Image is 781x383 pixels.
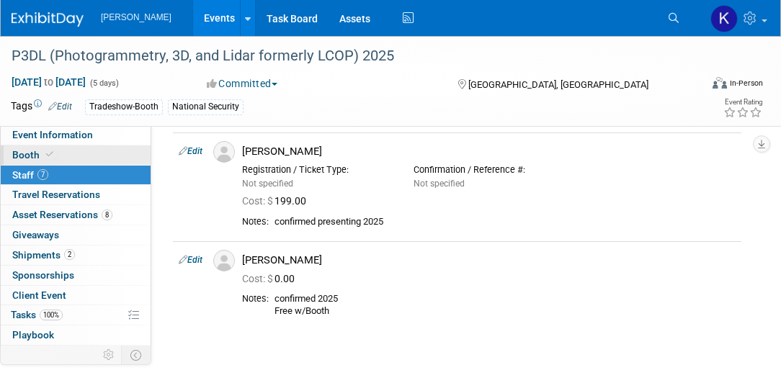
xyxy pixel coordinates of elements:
div: Registration / Ticket Type: [242,164,392,176]
div: [PERSON_NAME] [242,253,736,267]
span: [DATE] [DATE] [11,76,86,89]
span: Not specified [414,179,465,189]
span: Staff [12,169,48,181]
a: Sponsorships [1,266,151,285]
span: Booth [12,149,56,161]
a: Event Information [1,125,151,145]
div: P3DL (Photogrammetry, 3D, and Lidar formerly LCOP) 2025 [6,43,689,69]
button: Committed [202,76,283,91]
i: Booth reservation complete [46,150,53,158]
a: Travel Reservations [1,185,151,204]
div: Tradeshow-Booth [85,99,163,114]
div: Notes: [242,216,269,227]
a: Client Event [1,286,151,305]
td: Personalize Event Tab Strip [97,346,122,364]
span: Tasks [11,309,63,320]
img: ExhibitDay [12,12,84,27]
span: Sponsorships [12,269,74,281]
td: Toggle Event Tabs [122,346,151,364]
a: Playbook [1,325,151,345]
a: Shipments2 [1,245,151,265]
div: confirmed 2025 Free w/Booth [275,293,736,317]
a: Edit [179,146,202,156]
div: National Security [168,99,244,114]
img: Associate-Profile-5.png [213,141,235,163]
a: Edit [48,102,72,112]
td: Tags [11,99,72,115]
span: Cost: $ [242,273,275,284]
span: 7 [37,169,48,180]
span: [PERSON_NAME] [101,12,171,22]
div: Notes: [242,293,269,305]
a: Edit [179,255,202,265]
img: Kim Hansen [710,5,738,32]
span: [GEOGRAPHIC_DATA], [GEOGRAPHIC_DATA] [468,79,648,90]
div: [PERSON_NAME] [242,145,736,158]
span: Event Information [12,129,93,140]
div: Event Format [647,75,764,96]
img: Format-Inperson.png [713,77,727,89]
span: Travel Reservations [12,189,100,200]
a: Tasks100% [1,305,151,325]
span: Client Event [12,289,66,301]
img: Associate-Profile-5.png [213,250,235,271]
div: confirmed presenting 2025 [275,216,736,228]
span: 199.00 [242,195,312,207]
span: 0.00 [242,273,300,284]
a: Staff7 [1,166,151,185]
a: Booth [1,145,151,165]
span: Not specified [242,179,293,189]
span: Playbook [12,329,54,341]
div: Event Rating [723,99,762,106]
div: Confirmation / Reference #: [414,164,563,176]
span: Asset Reservations [12,209,112,220]
span: 2 [64,249,75,260]
span: Shipments [12,249,75,261]
span: 8 [102,209,112,220]
a: Asset Reservations8 [1,205,151,225]
span: Cost: $ [242,195,275,207]
span: 100% [40,310,63,320]
div: In-Person [729,78,763,89]
a: Giveaways [1,225,151,245]
span: to [42,76,55,88]
span: Giveaways [12,229,59,240]
span: (5 days) [89,78,119,88]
